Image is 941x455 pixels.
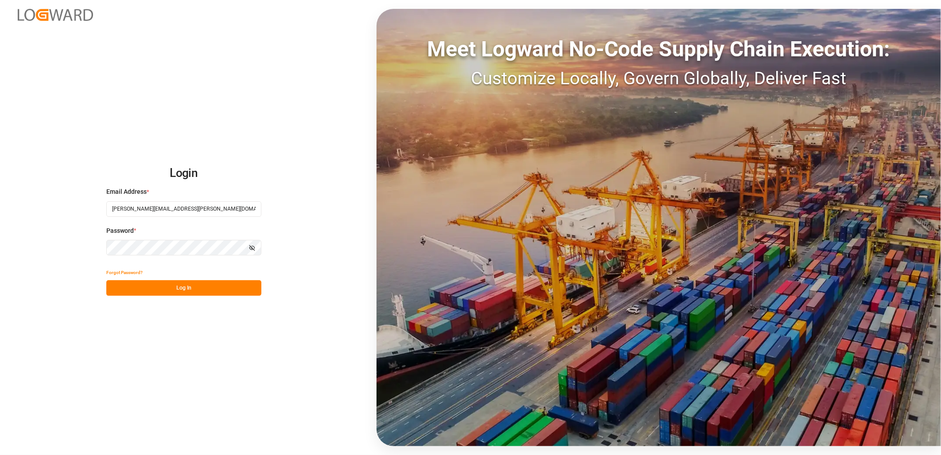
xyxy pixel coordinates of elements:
[106,226,134,235] span: Password
[106,265,143,280] button: Forgot Password?
[377,33,941,65] div: Meet Logward No-Code Supply Chain Execution:
[106,201,261,217] input: Enter your email
[377,65,941,92] div: Customize Locally, Govern Globally, Deliver Fast
[18,9,93,21] img: Logward_new_orange.png
[106,187,147,196] span: Email Address
[106,280,261,296] button: Log In
[106,159,261,188] h2: Login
